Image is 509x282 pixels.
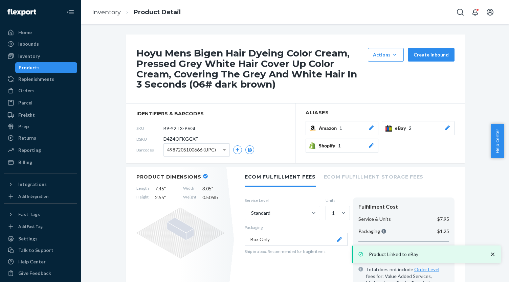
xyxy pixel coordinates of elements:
p: Product Linked to eBay [369,251,483,258]
div: Talk to Support [18,247,53,254]
span: identifiers & barcodes [136,110,285,117]
h1: Hoyu Mens Bigen Hair Dyeing Color Cream, Pressed Grey White Hair Cover Up Color Cream, Covering T... [136,48,364,90]
div: Parcel [18,99,32,106]
button: Create inbound [408,48,455,62]
a: Reporting [4,145,77,156]
div: Billing [18,159,32,166]
li: Ecom Fulfillment Storage Fees [324,167,423,186]
a: Billing [4,157,77,168]
span: 4987205100666 (UPC) [167,144,216,156]
button: Amazon1 [306,121,378,135]
a: Talk to Support [4,245,77,256]
div: Products [19,64,40,71]
span: 1 [338,142,341,149]
a: Add Fast Tag [4,222,77,231]
button: Actions [368,48,404,62]
div: Add Integration [18,193,48,199]
div: Settings [18,235,38,242]
h2: Product Dimensions [136,174,201,180]
span: 2.55 [155,194,177,201]
span: 3.05 [202,185,224,192]
div: Reporting [18,147,41,154]
a: Replenishments [4,74,77,85]
span: eBay [395,125,409,132]
button: Open Search Box [453,5,467,19]
p: Packaging [245,225,348,230]
a: Add Integration [4,192,77,201]
input: 1 [331,210,332,216]
div: Prep [18,123,29,130]
span: 1 [339,125,342,132]
div: 1 [332,210,335,216]
a: Freight [4,110,77,120]
div: Orders [18,87,35,94]
a: Inventory [4,51,77,62]
span: Weight [183,194,196,201]
button: Shopify1 [306,139,378,153]
span: 2 [409,125,412,132]
input: Standard [250,210,251,216]
ol: breadcrumbs [87,2,186,22]
span: " [164,194,166,200]
span: " [164,186,166,191]
div: Inventory [18,53,40,60]
p: $1.25 [437,228,449,235]
div: Fulfillment Cost [358,203,449,211]
a: Product Detail [134,8,181,16]
a: Inbounds [4,39,77,49]
span: D4Z4OFKGGXF [163,136,198,142]
button: Help Center [491,124,504,158]
span: Barcodes [136,147,163,153]
div: Add Fast Tag [18,224,43,229]
a: Home [4,27,77,38]
span: Width [183,185,196,192]
div: Integrations [18,181,47,188]
p: Service & Units [358,216,391,222]
a: Products [15,62,78,73]
a: Parcel [4,97,77,108]
a: Order Level [414,266,439,272]
img: Flexport logo [7,9,36,16]
span: 0.505 lb [202,194,224,201]
span: 7.45 [155,185,177,192]
div: Give Feedback [18,270,51,277]
label: Service Level [245,197,320,203]
div: Replenishments [18,76,54,83]
span: Amazon [319,125,339,132]
div: Actions [373,51,399,58]
div: Inbounds [18,41,39,47]
svg: close toast [489,251,496,258]
a: Inventory [92,8,121,16]
h2: Aliases [306,110,455,115]
span: SKU [136,125,163,131]
span: " [212,186,213,191]
div: Standard [251,210,270,216]
span: Length [136,185,149,192]
div: Fast Tags [18,211,40,218]
span: Height [136,194,149,201]
p: $7.95 [437,216,449,222]
button: Integrations [4,179,77,190]
a: Orders [4,85,77,96]
p: Ship in a box. Recommended for fragile items. [245,249,348,254]
button: Close Navigation [64,5,77,19]
a: Returns [4,133,77,143]
button: Open notifications [468,5,482,19]
button: Open account menu [483,5,497,19]
button: Box Only [245,233,348,246]
li: Ecom Fulfillment Fees [245,167,316,187]
span: DSKU [136,136,163,142]
button: eBay2 [382,121,455,135]
label: Units [326,197,348,203]
div: Freight [18,112,35,118]
a: Prep [4,121,77,132]
p: Packaging [358,228,386,235]
div: Home [18,29,32,36]
button: Fast Tags [4,209,77,220]
span: Shopify [319,142,338,149]
button: Give Feedback [4,268,77,279]
a: Settings [4,233,77,244]
div: Returns [18,135,36,141]
div: Help Center [18,258,46,265]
